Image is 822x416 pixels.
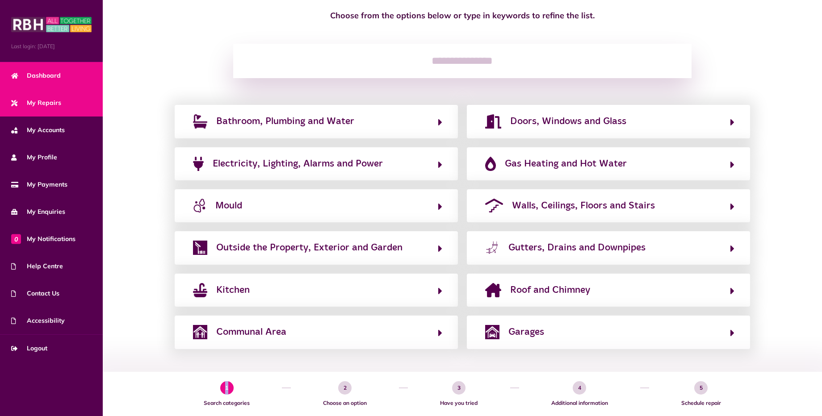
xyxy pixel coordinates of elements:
span: Mould [215,199,242,213]
span: Doors, Windows and Glass [510,114,626,129]
span: Walls, Ceilings, Floors and Stairs [512,199,655,213]
span: 1 [220,381,234,395]
span: My Accounts [11,125,65,135]
span: Last login: [DATE] [11,42,92,50]
span: 3 [452,381,466,395]
span: Roof and Chimney [510,283,590,297]
span: Dashboard [11,71,61,80]
span: Garages [508,325,544,339]
span: Help Centre [11,262,63,271]
span: Outside the Property, Exterior and Garden [216,241,403,255]
img: door-open-solid-purple.png [485,114,501,129]
img: leaking-pipe.png [485,241,499,255]
button: Garages [482,324,734,340]
span: Electricity, Lighting, Alarms and Power [213,157,383,171]
button: Roof and Chimney [482,283,734,298]
img: plug-solid-purple.png [193,157,204,171]
span: Logout [11,344,47,353]
span: Schedule repair [654,399,749,407]
img: roof-stairs-purple.png [485,199,503,213]
img: bath.png [193,114,207,129]
button: Kitchen [190,283,442,298]
span: Additional information [524,399,636,407]
img: MyRBH [11,16,92,33]
img: communal2.png [193,325,207,339]
span: Choose an option [295,399,394,407]
button: Bathroom, Plumbing and Water [190,114,442,129]
span: Search categories [176,399,277,407]
button: Doors, Windows and Glass [482,114,734,129]
button: Outside the Property, Exterior and Garden [190,240,442,255]
span: My Notifications [11,234,75,244]
img: external.png [193,241,207,255]
span: 5 [694,381,708,395]
span: My Payments [11,180,67,189]
img: garage.png [485,325,499,339]
button: Communal Area [190,324,442,340]
img: fire-flame-simple-solid-purple.png [485,157,496,171]
img: house-chimney-solid-purple.png [485,283,501,297]
span: 4 [573,381,586,395]
span: Communal Area [216,325,286,339]
span: Gutters, Drains and Downpipes [508,241,646,255]
strong: Choose from the options below or type in keywords to refine the list. [330,10,595,21]
span: Contact Us [11,289,59,298]
span: My Enquiries [11,207,65,216]
button: Gutters, Drains and Downpipes [482,240,734,255]
button: Walls, Ceilings, Floors and Stairs [482,198,734,213]
span: My Profile [11,153,57,162]
button: Gas Heating and Hot Water [482,156,734,171]
img: mould-icon.jpg [193,199,207,213]
span: Accessibility [11,316,65,325]
span: 0 [11,234,21,244]
button: Electricity, Lighting, Alarms and Power [190,156,442,171]
button: Mould [190,198,442,213]
span: Kitchen [216,283,250,297]
span: 2 [338,381,352,395]
span: Gas Heating and Hot Water [505,157,627,171]
span: Bathroom, Plumbing and Water [216,114,354,129]
img: sink.png [193,283,207,297]
span: Have you tried [412,399,505,407]
span: My Repairs [11,98,61,108]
